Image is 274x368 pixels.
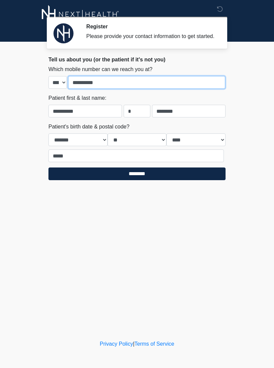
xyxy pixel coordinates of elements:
[48,94,106,102] label: Patient first & last name:
[53,23,74,43] img: Agent Avatar
[48,123,129,131] label: Patient's birth date & postal code?
[134,341,174,347] a: Terms of Service
[86,32,216,40] div: Please provide your contact information to get started.
[42,5,119,23] img: Next-Health Logo
[100,341,133,347] a: Privacy Policy
[48,65,152,73] label: Which mobile number can we reach you at?
[133,341,134,347] a: |
[48,56,226,63] h2: Tell us about you (or the patient if it's not you)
